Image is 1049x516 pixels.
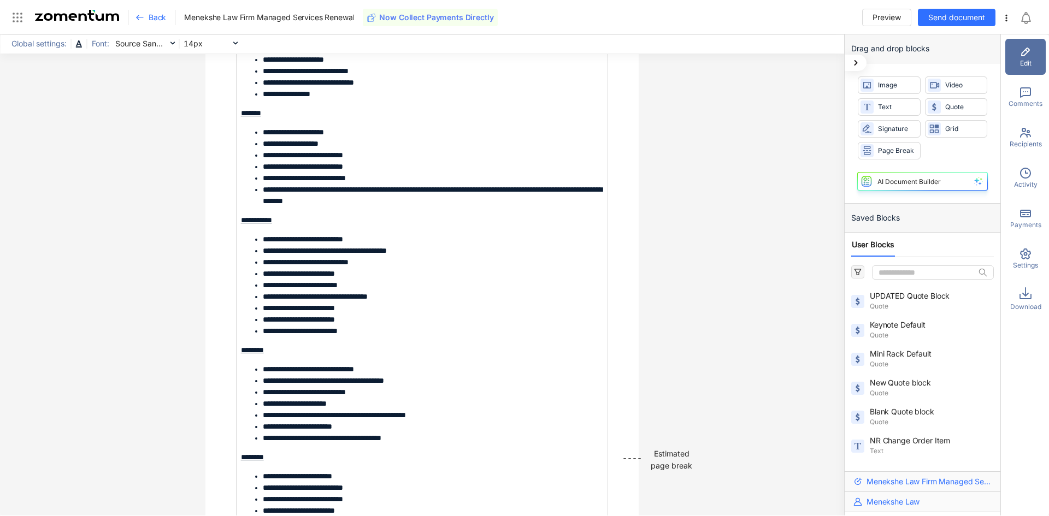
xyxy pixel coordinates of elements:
[845,288,1000,313] div: UPDATED Quote BlockQuote
[870,301,992,311] span: Quote
[925,98,988,116] div: Quote
[363,9,498,26] button: Now Collect Payments Directly
[1005,39,1046,75] div: Edit
[1020,58,1032,68] span: Edit
[622,452,642,476] div: ----
[878,102,915,112] span: Text
[654,448,689,460] div: Estimated
[870,290,952,301] span: UPDATED Quote Block
[1005,160,1046,196] div: Activity
[845,317,1000,342] div: Keynote DefaultQuote
[651,460,692,472] div: page break
[851,265,864,278] button: filter
[1005,241,1046,277] div: Settings
[35,10,119,21] img: Zomentum Logo
[852,239,894,250] span: User Blocks
[870,377,952,388] span: New Quote block
[845,204,1000,233] div: Saved Blocks
[845,34,1000,63] div: Drag and drop blocks
[945,124,982,134] span: Grid
[945,102,982,112] span: Quote
[870,319,952,330] span: Keynote Default
[1010,220,1041,230] span: Payments
[870,388,992,398] span: Quote
[867,496,920,507] span: Menekshe Law
[845,375,1000,400] div: New Quote blockQuote
[1005,120,1046,156] div: Recipients
[1005,281,1046,317] div: Download
[870,406,952,417] span: Blank Quote block
[1005,79,1046,115] div: Comments
[870,446,992,456] span: Text
[870,330,992,340] span: Quote
[8,38,69,50] span: Global settings:
[1010,302,1041,312] span: Download
[870,359,992,369] span: Quote
[925,76,988,94] div: Video
[845,404,1000,429] div: Blank Quote blockQuote
[862,9,911,26] button: Preview
[877,177,941,186] div: AI Document Builder
[379,12,493,23] span: Now Collect Payments Directly
[858,98,921,116] div: Text
[1005,200,1046,236] div: Payments
[1013,260,1038,270] span: Settings
[870,435,952,446] span: NR Change Order Item
[878,124,915,134] span: Signature
[870,348,952,359] span: Mini Rack Default
[858,76,921,94] div: Image
[867,476,992,487] span: Menekshe Law Firm Managed Services Renewal
[1019,5,1041,30] div: Notifications
[854,268,862,276] span: filter
[928,11,985,23] span: Send document
[88,38,112,50] span: Font:
[184,12,354,23] span: Menekshe Law Firm Managed Services Renewal
[1010,139,1042,149] span: Recipients
[115,35,175,52] span: Source Sans Pro
[845,433,1000,458] div: NR Change Order ItemText
[858,142,921,159] div: Page Break
[878,80,915,91] span: Image
[1009,99,1042,109] span: Comments
[918,9,995,26] button: Send document
[878,146,915,156] span: Page Break
[183,35,238,52] span: 14px
[1014,180,1038,189] span: Activity
[845,346,1000,371] div: Mini Rack DefaultQuote
[925,120,988,138] div: Grid
[149,12,166,23] span: Back
[873,11,901,23] span: Preview
[858,120,921,138] div: Signature
[870,417,992,427] span: Quote
[945,80,982,91] span: Video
